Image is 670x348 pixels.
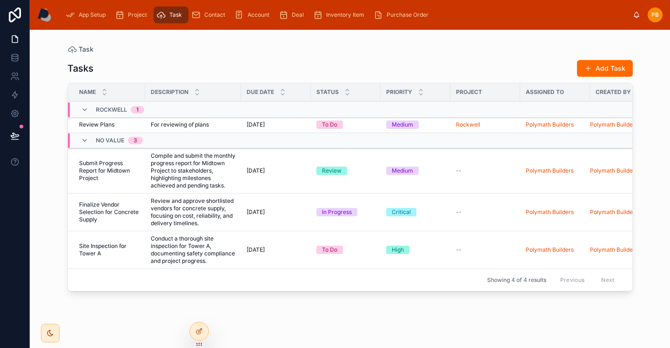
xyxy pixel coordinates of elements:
div: To Do [322,120,337,129]
span: -- [456,246,462,254]
a: To Do [316,120,375,129]
span: Priority [386,88,412,96]
a: Polymath Builders [590,246,638,254]
a: Review [316,167,375,175]
span: Project [456,88,482,96]
span: Status [316,88,339,96]
a: Review Plans [79,121,140,128]
span: Deal [292,11,304,19]
a: Task [154,7,188,23]
div: Critical [392,208,411,216]
a: Submit Progress Report for Midtown Project [79,160,140,182]
a: [DATE] [247,246,305,254]
a: In Progress [316,208,375,216]
div: Medium [392,120,413,129]
span: PB [651,11,659,19]
a: Polymath Builders [590,167,649,174]
a: For reviewing of plans [151,121,235,128]
span: Project [128,11,147,19]
a: Purchase Order [371,7,435,23]
div: 1 [136,106,139,114]
div: To Do [322,246,337,254]
a: Polymath Builders [590,208,638,216]
span: Assigned To [526,88,564,96]
a: Account [232,7,276,23]
span: Description [151,88,188,96]
a: To Do [316,246,375,254]
span: Created By [596,88,631,96]
div: scrollable content [59,5,633,25]
a: Polymath Builders [526,167,584,174]
a: Polymath Builders [526,167,574,174]
span: Contact [204,11,225,19]
a: Inventory Item [310,7,371,23]
span: Review Plans [79,121,114,128]
a: Polymath Builders [590,167,638,174]
span: Due Date [247,88,274,96]
span: Showing 4 of 4 results [487,276,546,284]
div: In Progress [322,208,352,216]
a: Deal [276,7,310,23]
span: For reviewing of plans [151,121,209,128]
span: [DATE] [247,121,265,128]
a: [DATE] [247,208,305,216]
a: Rockwell [456,121,480,128]
a: Polymath Builders [526,208,584,216]
span: Site Inspection for Tower A [79,242,140,257]
a: Task [67,45,94,54]
a: Polymath Builders [526,208,574,216]
a: [DATE] [247,121,305,128]
a: Review and approve shortlisted vendors for concrete supply, focusing on cost, reliability, and de... [151,197,235,227]
a: Project [112,7,154,23]
a: Polymath Builders [590,208,649,216]
span: [DATE] [247,208,265,216]
a: Polymath Builders [526,121,574,128]
span: App Setup [79,11,106,19]
span: -- [456,167,462,174]
a: Compile and submit the monthly progress report for Midtown Project to stakeholders, highlighting ... [151,152,235,189]
a: Polymath Builders [526,246,584,254]
span: Inventory Item [326,11,364,19]
span: -- [456,208,462,216]
h1: Tasks [67,62,94,75]
span: [DATE] [247,167,265,174]
a: App Setup [63,7,112,23]
img: App logo [37,7,52,22]
span: Task [79,45,94,54]
span: Rockwell [96,106,127,114]
a: High [386,246,445,254]
span: Task [169,11,182,19]
a: Medium [386,167,445,175]
div: 3 [134,137,137,144]
a: Finalize Vendor Selection for Concrete Supply [79,201,140,223]
a: Contact [188,7,232,23]
a: Polymath Builders [526,121,584,128]
a: Conduct a thorough site inspection for Tower A, documenting safety compliance and project progress. [151,235,235,265]
a: Rockwell [456,121,515,128]
a: Polymath Builders [526,246,574,254]
span: No value [96,137,124,144]
a: Critical [386,208,445,216]
a: Polymath Builders [590,121,649,128]
div: High [392,246,404,254]
span: [DATE] [247,246,265,254]
button: Add Task [577,60,633,77]
span: Purchase Order [387,11,429,19]
a: -- [456,246,515,254]
a: Polymath Builders [590,121,638,128]
a: Medium [386,120,445,129]
span: Name [79,88,96,96]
